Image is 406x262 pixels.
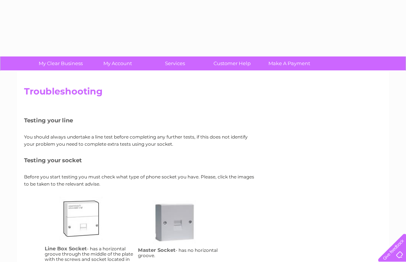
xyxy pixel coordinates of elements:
a: Customer Help [201,56,263,70]
h5: Testing your socket [24,157,257,163]
p: Before you start testing you must check what type of phone socket you have. Please, click the ima... [24,173,257,187]
a: My Clear Business [30,56,92,70]
a: ms [153,200,213,260]
a: My Account [87,56,149,70]
a: Make A Payment [258,56,320,70]
h4: Line Box Socket [45,245,87,251]
a: lbs [59,197,120,257]
p: You should always undertake a line test before completing any further tests, if this does not ide... [24,133,257,148]
h5: Testing your line [24,117,257,123]
h4: Master Socket [138,247,176,253]
a: Services [144,56,206,70]
h2: Troubleshooting [24,86,382,101]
